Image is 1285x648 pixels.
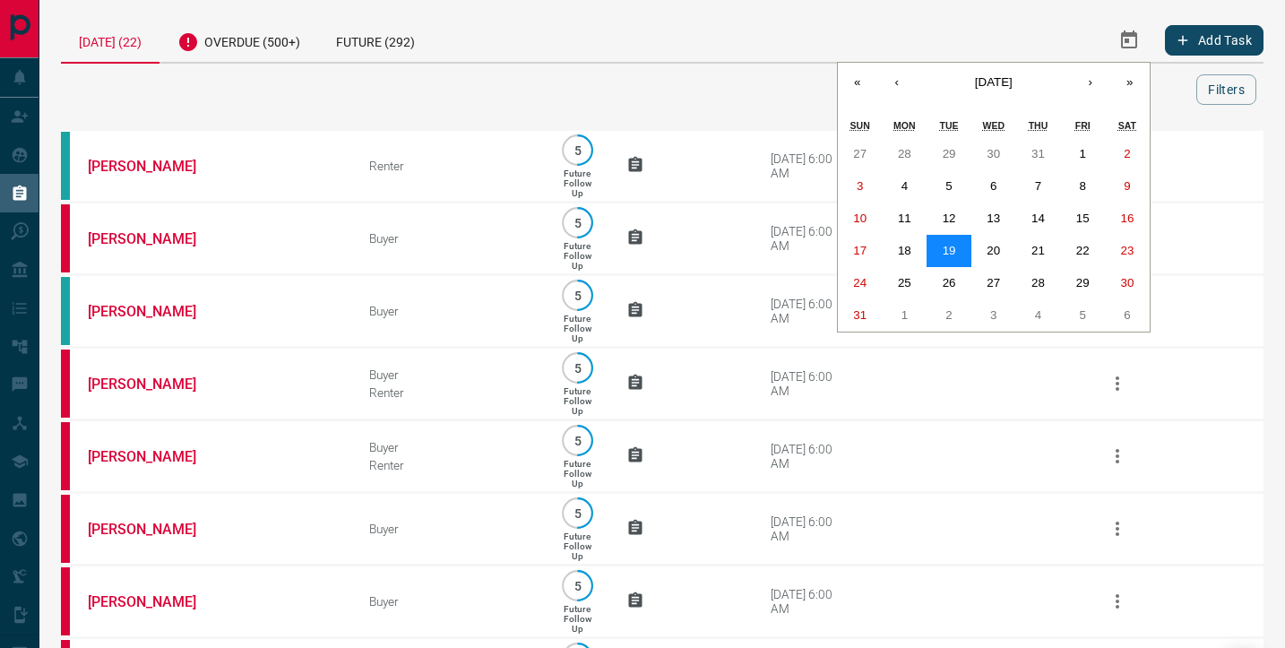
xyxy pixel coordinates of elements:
[564,531,591,561] p: Future Follow Up
[1120,212,1134,225] abbr: August 16, 2025
[1060,170,1105,203] button: August 8, 2025
[987,244,1000,257] abbr: August 20, 2025
[61,277,70,345] div: condos.ca
[1031,276,1045,289] abbr: August 28, 2025
[1105,138,1150,170] button: August 2, 2025
[564,168,591,198] p: Future Follow Up
[898,212,911,225] abbr: August 11, 2025
[1124,147,1130,160] abbr: August 2, 2025
[945,308,952,322] abbr: September 2, 2025
[571,579,584,592] p: 5
[571,434,584,447] p: 5
[883,138,927,170] button: July 28, 2025
[1060,235,1105,267] button: August 22, 2025
[975,75,1013,89] span: [DATE]
[1105,170,1150,203] button: August 9, 2025
[850,120,870,131] abbr: Sunday
[927,299,971,332] button: September 2, 2025
[990,179,996,193] abbr: August 6, 2025
[971,235,1016,267] button: August 20, 2025
[61,422,70,490] div: property.ca
[945,179,952,193] abbr: August 5, 2025
[943,147,956,160] abbr: July 29, 2025
[1035,179,1041,193] abbr: August 7, 2025
[853,276,867,289] abbr: August 24, 2025
[1118,120,1136,131] abbr: Saturday
[853,308,867,322] abbr: August 31, 2025
[857,179,863,193] abbr: August 3, 2025
[369,522,528,536] div: Buyer
[983,120,1005,131] abbr: Wednesday
[160,18,318,62] div: Overdue (500+)
[838,267,883,299] button: August 24, 2025
[771,587,847,616] div: [DATE] 6:00 AM
[971,299,1016,332] button: September 3, 2025
[1105,299,1150,332] button: September 6, 2025
[898,276,911,289] abbr: August 25, 2025
[369,367,528,382] div: Buyer
[61,132,70,200] div: condos.ca
[1079,308,1085,322] abbr: September 5, 2025
[318,18,433,62] div: Future (292)
[1060,267,1105,299] button: August 29, 2025
[838,170,883,203] button: August 3, 2025
[853,147,867,160] abbr: July 27, 2025
[564,386,591,416] p: Future Follow Up
[883,170,927,203] button: August 4, 2025
[564,459,591,488] p: Future Follow Up
[987,147,1000,160] abbr: July 30, 2025
[1124,179,1130,193] abbr: August 9, 2025
[1076,212,1090,225] abbr: August 15, 2025
[1029,120,1048,131] abbr: Thursday
[883,235,927,267] button: August 18, 2025
[990,308,996,322] abbr: September 3, 2025
[88,230,222,247] a: [PERSON_NAME]
[838,63,877,102] button: «
[940,120,959,131] abbr: Tuesday
[1031,212,1045,225] abbr: August 14, 2025
[61,495,70,563] div: property.ca
[877,63,917,102] button: ‹
[971,203,1016,235] button: August 13, 2025
[901,308,908,322] abbr: September 1, 2025
[883,267,927,299] button: August 25, 2025
[1076,244,1090,257] abbr: August 22, 2025
[943,276,956,289] abbr: August 26, 2025
[369,440,528,454] div: Buyer
[1060,203,1105,235] button: August 15, 2025
[838,203,883,235] button: August 10, 2025
[971,138,1016,170] button: July 30, 2025
[853,244,867,257] abbr: August 17, 2025
[1105,235,1150,267] button: August 23, 2025
[898,147,911,160] abbr: July 28, 2025
[898,244,911,257] abbr: August 18, 2025
[893,120,916,131] abbr: Monday
[1031,244,1045,257] abbr: August 21, 2025
[771,151,847,180] div: [DATE] 6:00 AM
[927,138,971,170] button: July 29, 2025
[1071,63,1110,102] button: ›
[88,376,222,393] a: [PERSON_NAME]
[564,241,591,271] p: Future Follow Up
[927,170,971,203] button: August 5, 2025
[1110,63,1150,102] button: »
[61,567,70,635] div: property.ca
[1105,267,1150,299] button: August 30, 2025
[1016,235,1061,267] button: August 21, 2025
[1060,138,1105,170] button: August 1, 2025
[571,506,584,520] p: 5
[61,350,70,418] div: property.ca
[1016,170,1061,203] button: August 7, 2025
[1196,74,1256,105] button: Filters
[971,267,1016,299] button: August 27, 2025
[1165,25,1263,56] button: Add Task
[1079,179,1085,193] abbr: August 8, 2025
[1108,19,1151,62] button: Select Date Range
[369,594,528,609] div: Buyer
[1079,147,1085,160] abbr: August 1, 2025
[61,18,160,64] div: [DATE] (22)
[571,216,584,229] p: 5
[571,143,584,157] p: 5
[1016,138,1061,170] button: July 31, 2025
[971,170,1016,203] button: August 6, 2025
